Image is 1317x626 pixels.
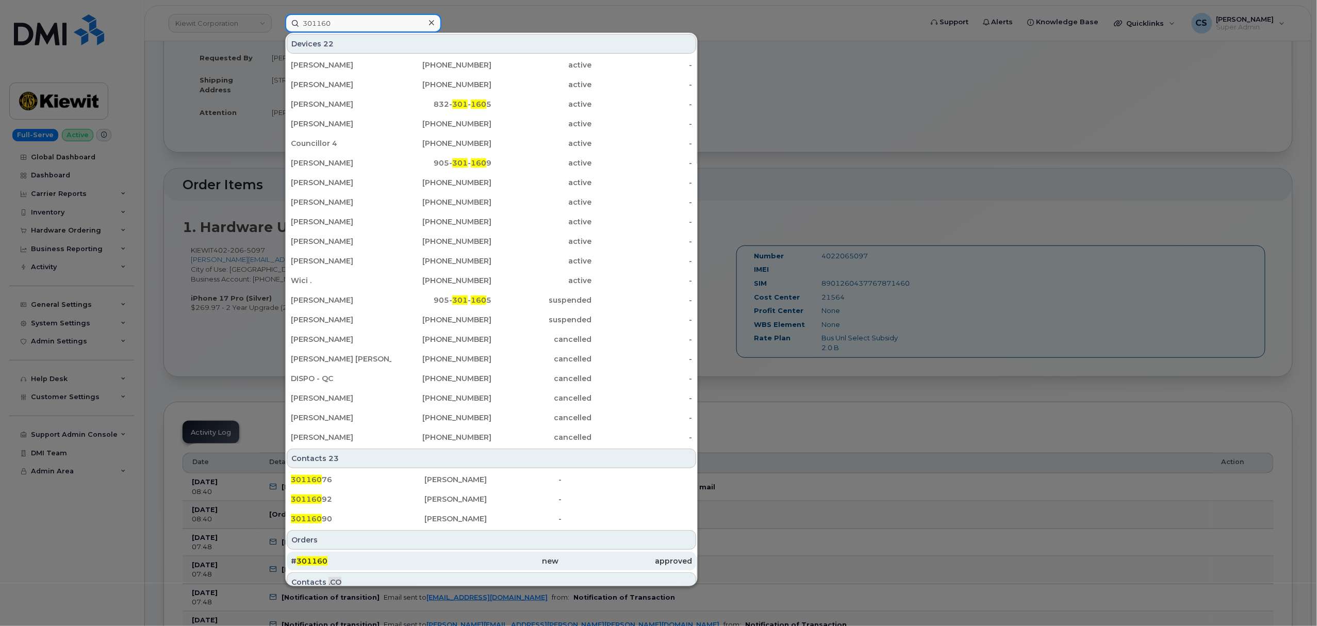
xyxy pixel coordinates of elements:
div: 905- - 9 [391,158,492,168]
div: Councillor 4 [291,138,391,149]
div: - [592,393,693,403]
a: [PERSON_NAME][PHONE_NUMBER]active- [287,232,696,251]
div: active [491,99,592,109]
div: new [424,556,558,566]
div: [PHONE_NUMBER] [391,138,492,149]
span: 160 [471,100,486,109]
div: 905- - 5 [391,295,492,305]
div: - [592,354,693,364]
div: [PERSON_NAME] [291,334,391,344]
div: [PHONE_NUMBER] [391,177,492,188]
div: [PHONE_NUMBER] [391,315,492,325]
a: [PERSON_NAME]905-301-1609active- [287,154,696,172]
div: [PHONE_NUMBER] [391,79,492,90]
div: [PERSON_NAME] [291,393,391,403]
a: Councillor 4[PHONE_NUMBER]active- [287,134,696,153]
div: Orders [287,530,696,550]
div: [PERSON_NAME] [291,158,391,168]
div: - [592,295,693,305]
a: [PERSON_NAME][PHONE_NUMBER]active- [287,56,696,74]
div: [PHONE_NUMBER] [391,354,492,364]
div: 90 [291,514,424,524]
div: [PERSON_NAME] [PERSON_NAME] [291,354,391,364]
div: [PERSON_NAME] [291,60,391,70]
div: [PERSON_NAME] [424,474,558,485]
div: cancelled [491,413,592,423]
div: active [491,79,592,90]
div: active [491,197,592,207]
div: - [592,217,693,227]
div: [PERSON_NAME] [291,99,391,109]
span: .CO [328,577,341,587]
div: 92 [291,494,424,504]
div: [PERSON_NAME] [291,413,391,423]
div: DISPO - QC [291,373,391,384]
div: suspended [491,295,592,305]
div: [PERSON_NAME] [424,514,558,524]
div: cancelled [491,432,592,442]
div: [PHONE_NUMBER] [391,275,492,286]
div: - [592,413,693,423]
span: 301160 [291,514,322,523]
div: active [491,256,592,266]
div: - [592,79,693,90]
div: active [491,119,592,129]
div: [PERSON_NAME] [291,119,391,129]
div: [PHONE_NUMBER] [391,60,492,70]
a: [PERSON_NAME][PHONE_NUMBER]cancelled- [287,428,696,447]
div: [PERSON_NAME] [291,197,391,207]
div: # [291,556,424,566]
span: 301 [452,295,468,305]
div: - [592,334,693,344]
a: [PERSON_NAME][PHONE_NUMBER]suspended- [287,310,696,329]
div: active [491,177,592,188]
a: [PERSON_NAME][PHONE_NUMBER]cancelled- [287,408,696,427]
a: #301160newapproved [287,552,696,570]
div: - [592,256,693,266]
div: [PHONE_NUMBER] [391,256,492,266]
span: 301 [452,100,468,109]
div: cancelled [491,393,592,403]
div: active [491,60,592,70]
div: - [592,275,693,286]
div: - [592,138,693,149]
div: - [592,373,693,384]
div: cancelled [491,334,592,344]
div: - [592,119,693,129]
div: [PHONE_NUMBER] [391,197,492,207]
div: suspended [491,315,592,325]
div: [PERSON_NAME] [291,236,391,246]
a: [PERSON_NAME][PHONE_NUMBER]cancelled- [287,389,696,407]
div: - [592,99,693,109]
div: - [558,514,692,524]
a: [PERSON_NAME][PHONE_NUMBER]active- [287,173,696,192]
div: [PERSON_NAME] [291,177,391,188]
div: Contacts [287,449,696,468]
div: [PHONE_NUMBER] [391,119,492,129]
span: 160 [471,158,486,168]
div: active [491,158,592,168]
div: - [592,197,693,207]
div: [PERSON_NAME] [291,295,391,305]
input: Find something... [285,14,441,32]
div: [PHONE_NUMBER] [391,217,492,227]
span: 301 [452,158,468,168]
div: - [592,315,693,325]
a: 30116076[PERSON_NAME]- [287,470,696,489]
div: Contacts [287,572,696,592]
div: active [491,275,592,286]
div: Devices [287,34,696,54]
div: [PERSON_NAME] [291,217,391,227]
div: cancelled [491,354,592,364]
div: [PERSON_NAME] [291,432,391,442]
div: cancelled [491,373,592,384]
div: 76 [291,474,424,485]
div: active [491,217,592,227]
div: [PHONE_NUMBER] [391,413,492,423]
a: Wici .[PHONE_NUMBER]active- [287,271,696,290]
div: - [592,177,693,188]
a: [PERSON_NAME][PHONE_NUMBER]active- [287,193,696,211]
div: active [491,138,592,149]
div: - [592,158,693,168]
div: [PERSON_NAME] [291,79,391,90]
